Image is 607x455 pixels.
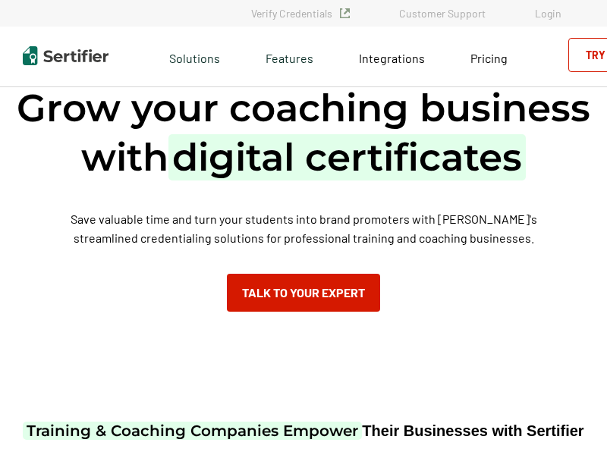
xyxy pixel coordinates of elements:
span: digital certificates [168,134,526,180]
span: Integrations [359,51,425,65]
p: Save valuable time and turn your students into brand promoters with [PERSON_NAME]'s streamlined c... [41,209,565,247]
span: Pricing [470,51,508,65]
p: Their Businesses with Sertifier [23,422,583,441]
a: Login [535,7,561,20]
h1: Grow your coaching business with [12,83,595,182]
a: Verify Credentials [251,7,350,20]
img: Verified [340,8,350,18]
a: Pricing [470,47,508,66]
span: Solutions [169,47,220,66]
span: Training & Coaching Companies Empower [23,422,362,440]
a: Integrations [359,47,425,66]
span: Features [266,47,313,66]
img: Sertifier | Digital Credentialing Platform [23,46,109,65]
a: Customer Support [399,7,486,20]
